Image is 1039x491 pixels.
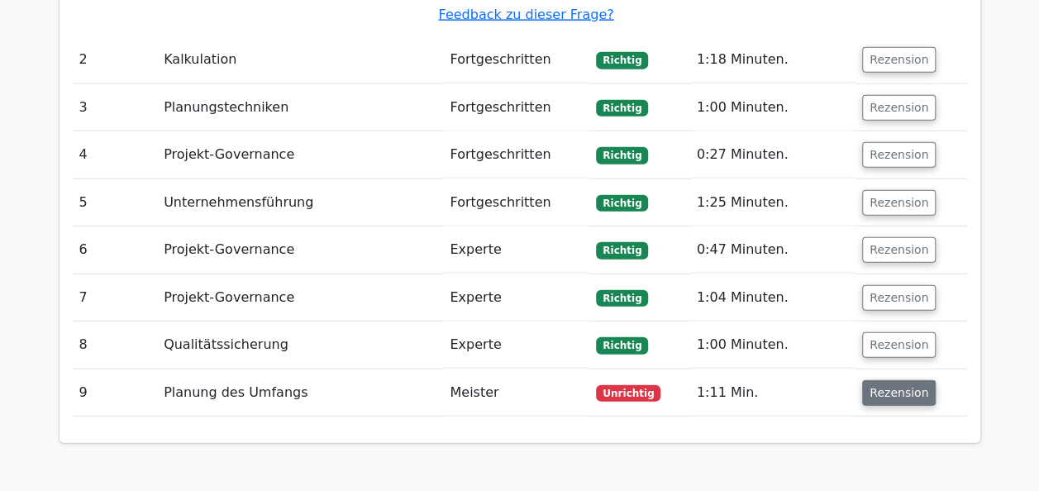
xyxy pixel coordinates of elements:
[862,332,936,358] button: Rezension
[862,47,936,73] button: Rezension
[438,7,613,22] a: Feedback zu dieser Frage?
[596,290,648,307] span: Richtig
[862,380,936,406] button: Rezension
[443,369,589,417] td: Meister
[690,322,856,369] td: 1:00 Minuten.
[157,322,443,369] td: Qualitätssicherung
[157,369,443,417] td: Planung des Umfangs
[443,322,589,369] td: Experte
[443,84,589,131] td: Fortgeschritten
[596,195,648,212] span: Richtig
[157,36,443,83] td: Kalkulation
[596,100,648,117] span: Richtig
[73,84,158,131] td: 3
[73,36,158,83] td: 2
[596,337,648,354] span: Richtig
[862,237,936,263] button: Rezension
[690,179,856,226] td: 1:25 Minuten.
[443,131,589,179] td: Fortgeschritten
[443,226,589,274] td: Experte
[862,95,936,121] button: Rezension
[443,179,589,226] td: Fortgeschritten
[157,226,443,274] td: Projekt-Governance
[73,369,158,417] td: 9
[596,242,648,259] span: Richtig
[443,274,589,322] td: Experte
[73,322,158,369] td: 8
[157,84,443,131] td: Planungstechniken
[690,131,856,179] td: 0:27 Minuten.
[157,274,443,322] td: Projekt-Governance
[690,84,856,131] td: 1:00 Minuten.
[596,147,648,164] span: Richtig
[690,226,856,274] td: 0:47 Minuten.
[157,131,443,179] td: Projekt-Governance
[862,285,936,311] button: Rezension
[73,274,158,322] td: 7
[73,179,158,226] td: 5
[73,226,158,274] td: 6
[596,52,648,69] span: Richtig
[862,190,936,216] button: Rezension
[443,36,589,83] td: Fortgeschritten
[157,179,443,226] td: Unternehmensführung
[862,142,936,168] button: Rezension
[596,385,660,402] span: Unrichtig
[690,36,856,83] td: 1:18 Minuten.
[73,131,158,179] td: 4
[690,369,856,417] td: 1:11 Min.
[690,274,856,322] td: 1:04 Minuten.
